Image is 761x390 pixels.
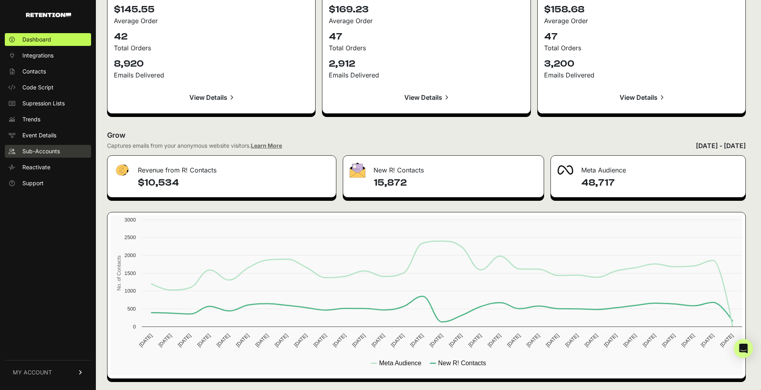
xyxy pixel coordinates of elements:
[329,88,524,107] a: View Details
[544,70,739,80] div: Emails Delivered
[487,333,502,348] text: [DATE]
[125,217,136,223] text: 3000
[329,70,524,80] div: Emails Delivered
[332,333,347,348] text: [DATE]
[22,163,50,171] span: Reactivate
[215,333,231,348] text: [DATE]
[138,176,330,189] h4: $10,534
[107,142,282,150] div: Captures emails from your anonymous website visitors.
[5,65,91,78] a: Contacts
[544,57,739,70] p: 3,200
[114,30,309,43] p: 42
[22,36,51,44] span: Dashboard
[312,333,328,348] text: [DATE]
[680,333,696,348] text: [DATE]
[544,88,739,107] a: View Details
[734,339,753,358] div: Open Intercom Messenger
[5,161,91,174] a: Reactivate
[5,113,91,126] a: Trends
[544,16,739,26] div: Average Order
[22,67,46,75] span: Contacts
[127,306,136,312] text: 500
[114,3,309,16] p: $145.55
[661,333,676,348] text: [DATE]
[273,333,289,348] text: [DATE]
[329,57,524,70] p: 2,912
[196,333,212,348] text: [DATE]
[719,333,735,348] text: [DATE]
[235,333,250,348] text: [DATE]
[351,333,366,348] text: [DATE]
[329,43,524,53] div: Total Orders
[22,131,56,139] span: Event Details
[370,333,386,348] text: [DATE]
[350,162,366,178] img: fa-envelope-19ae18322b30453b285274b1b8af3d052b27d846a4fbe8435d1a52b978f639a2.png
[642,333,657,348] text: [DATE]
[544,30,739,43] p: 47
[107,130,746,141] h2: Grow
[506,333,521,348] text: [DATE]
[329,30,524,43] p: 47
[581,176,739,189] h4: 48,717
[114,88,309,107] a: View Details
[622,333,638,348] text: [DATE]
[22,99,65,107] span: Supression Lists
[177,333,192,348] text: [DATE]
[114,16,309,26] div: Average Order
[409,333,425,348] text: [DATE]
[551,156,745,180] div: Meta Audience
[125,252,136,258] text: 2000
[114,43,309,53] div: Total Orders
[251,142,282,149] a: Learn More
[22,147,60,155] span: Sub-Accounts
[696,141,746,150] div: [DATE] - [DATE]
[379,360,421,366] text: Meta Audience
[5,360,91,384] a: MY ACCOUNT
[5,97,91,110] a: Supression Lists
[557,165,573,175] img: fa-meta-2f981b61bb99beabf952f7030308934f19ce035c18b003e963880cc3fabeebb7.png
[116,255,122,291] text: No. of Contacts
[125,288,136,294] text: 1000
[428,333,444,348] text: [DATE]
[22,83,54,91] span: Code Script
[343,156,543,180] div: New R! Contacts
[448,333,463,348] text: [DATE]
[544,43,739,53] div: Total Orders
[699,333,715,348] text: [DATE]
[5,49,91,62] a: Integrations
[438,360,486,366] text: New R! Contacts
[114,70,309,80] div: Emails Delivered
[583,333,599,348] text: [DATE]
[603,333,618,348] text: [DATE]
[26,13,71,17] img: Retention.com
[114,162,130,178] img: fa-dollar-13500eef13a19c4ab2b9ed9ad552e47b0d9fc28b02b83b90ba0e00f96d6372e9.png
[22,115,40,123] span: Trends
[329,16,524,26] div: Average Order
[107,156,336,180] div: Revenue from R! Contacts
[125,270,136,276] text: 1500
[138,333,153,348] text: [DATE]
[544,3,739,16] p: $158.68
[374,176,537,189] h4: 15,872
[544,333,560,348] text: [DATE]
[254,333,270,348] text: [DATE]
[564,333,580,348] text: [DATE]
[5,145,91,158] a: Sub-Accounts
[22,179,44,187] span: Support
[467,333,483,348] text: [DATE]
[114,57,309,70] p: 8,920
[5,81,91,94] a: Code Script
[5,129,91,142] a: Event Details
[5,177,91,190] a: Support
[133,324,136,330] text: 0
[5,33,91,46] a: Dashboard
[525,333,541,348] text: [DATE]
[22,51,54,59] span: Integrations
[125,234,136,240] text: 2500
[329,3,524,16] p: $169.23
[389,333,405,348] text: [DATE]
[157,333,173,348] text: [DATE]
[13,368,52,376] span: MY ACCOUNT
[293,333,308,348] text: [DATE]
